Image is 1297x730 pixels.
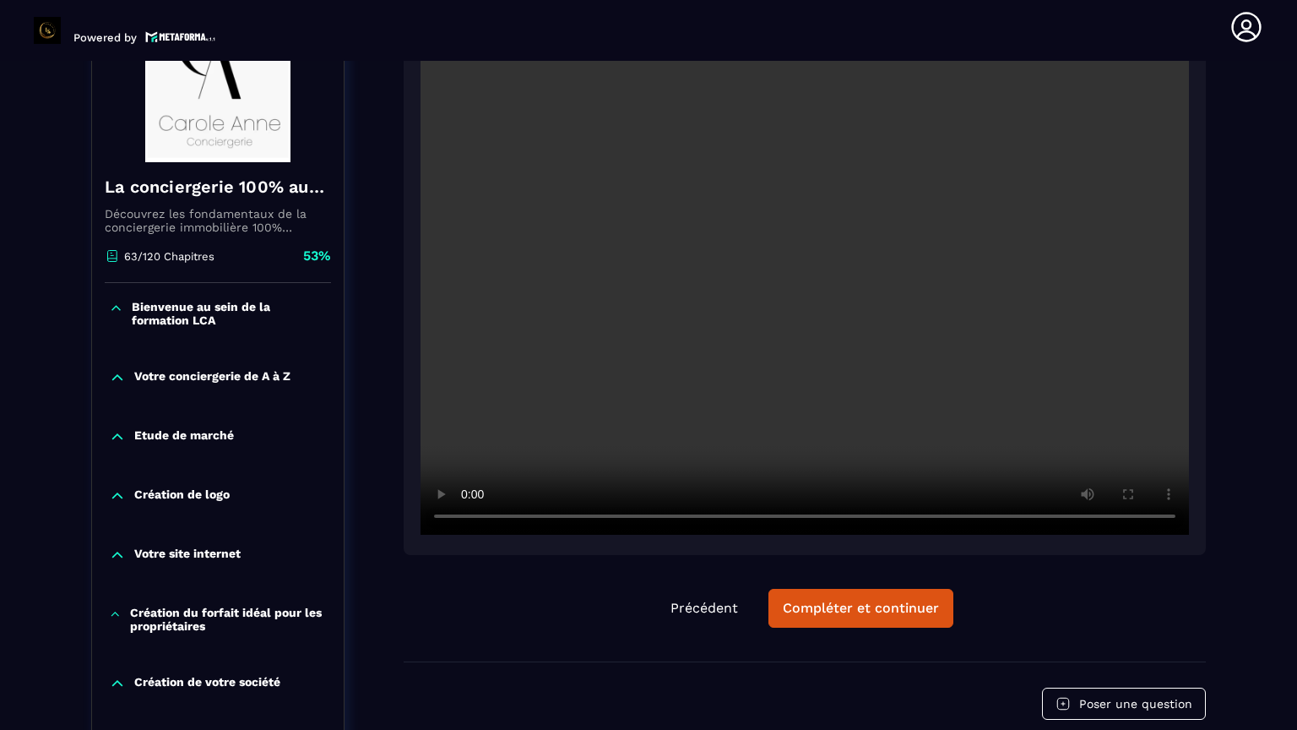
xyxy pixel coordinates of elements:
p: Etude de marché [134,428,234,445]
p: Bienvenue au sein de la formation LCA [132,300,327,327]
p: Découvrez les fondamentaux de la conciergerie immobilière 100% automatisée. Cette formation est c... [105,207,331,234]
button: Poser une question [1042,688,1206,720]
p: Création de votre société [134,675,280,692]
button: Compléter et continuer [768,589,953,628]
button: Précédent [657,590,752,627]
p: 53% [303,247,331,265]
p: Création du forfait idéal pour les propriétaires [130,606,327,633]
h4: La conciergerie 100% automatisée [105,175,331,199]
p: Votre site internet [134,547,241,564]
img: logo-branding [34,17,61,44]
img: logo [145,30,216,44]
p: Création de logo [134,488,230,504]
p: 63/120 Chapitres [124,250,214,263]
p: Votre conciergerie de A à Z [134,369,290,386]
p: Powered by [73,31,137,44]
div: Compléter et continuer [783,600,939,617]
